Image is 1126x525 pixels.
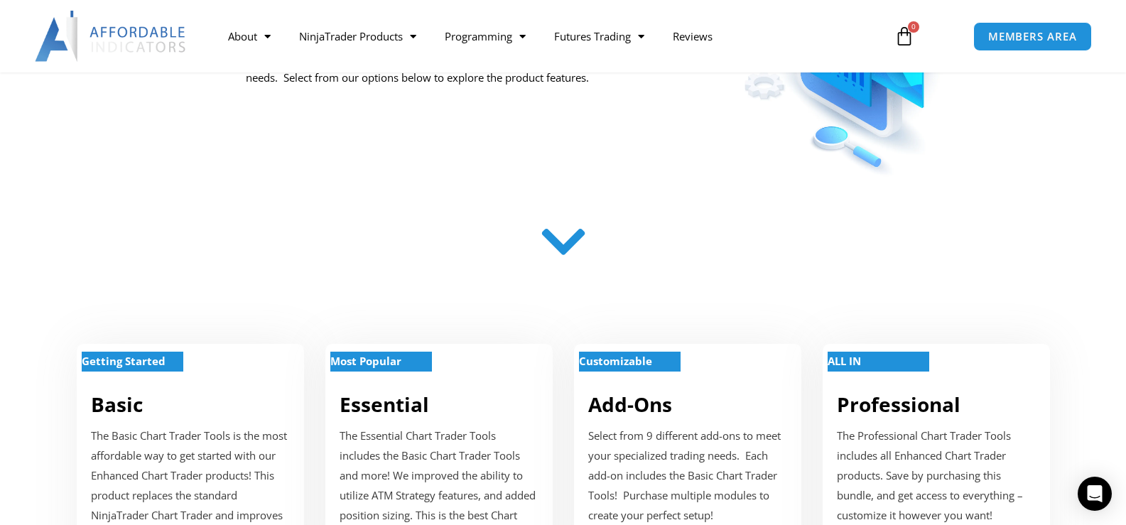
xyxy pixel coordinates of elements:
[659,20,727,53] a: Reviews
[35,11,188,62] img: LogoAI | Affordable Indicators – NinjaTrader
[340,391,429,418] a: Essential
[588,426,787,525] p: Select from 9 different add-ons to meet your specialized trading needs. Each add-on includes the ...
[873,16,936,57] a: 0
[431,20,540,53] a: Programming
[973,22,1092,51] a: MEMBERS AREA
[1078,477,1112,511] div: Open Intercom Messenger
[82,354,166,368] strong: Getting Started
[988,31,1077,42] span: MEMBERS AREA
[837,426,1036,525] p: The Professional Chart Trader Tools includes all Enhanced Chart Trader products. Save by purchasi...
[91,391,143,418] a: Basic
[330,354,401,368] strong: Most Popular
[285,20,431,53] a: NinjaTrader Products
[588,391,672,418] a: Add-Ons
[828,354,861,368] strong: ALL IN
[908,21,919,33] span: 0
[837,391,960,418] a: Professional
[540,20,659,53] a: Futures Trading
[214,20,878,53] nav: Menu
[214,20,285,53] a: About
[579,354,652,368] strong: Customizable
